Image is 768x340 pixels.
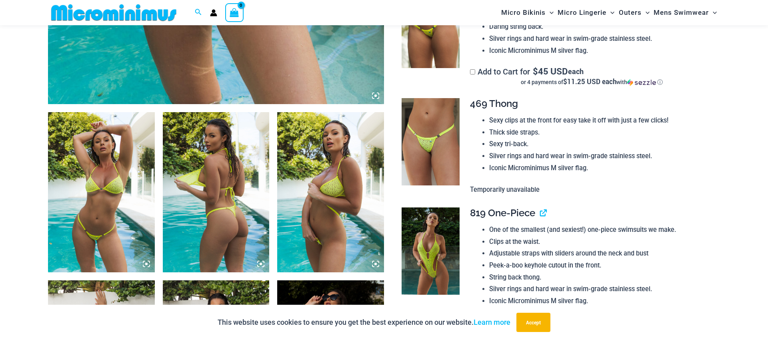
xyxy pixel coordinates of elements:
[617,2,652,23] a: OutersMenu ToggleMenu Toggle
[516,313,550,332] button: Accept
[489,272,713,284] li: String back thong.
[558,2,606,23] span: Micro Lingerie
[606,2,614,23] span: Menu Toggle
[489,127,713,139] li: Thick side straps.
[489,260,713,272] li: Peek-a-boo keyhole cutout in the front.
[489,150,713,162] li: Silver rings and hard wear in swim-grade stainless steel.
[489,21,713,33] li: Daring string back.
[225,3,244,22] a: View Shopping Cart, empty
[48,112,155,272] img: Bubble Mesh Highlight Yellow 323 Underwire Top 469 Thong
[470,67,714,87] label: Add to Cart for
[627,79,656,86] img: Sezzle
[556,2,616,23] a: Micro LingerieMenu ToggleMenu Toggle
[654,2,709,23] span: Mens Swimwear
[489,283,713,295] li: Silver rings and hard wear in swim-grade stainless steel.
[489,162,713,174] li: Iconic Microminimus M silver flag.
[489,247,713,260] li: Adjustable straps with sliders around the neck and bust
[218,316,510,328] p: This website uses cookies to ensure you get the best experience on our website.
[470,98,518,109] span: 469 Thong
[533,65,538,77] span: $
[709,2,717,23] span: Menu Toggle
[498,1,720,24] nav: Site Navigation
[48,4,180,22] img: MM SHOP LOGO FLAT
[163,112,270,272] img: Bubble Mesh Highlight Yellow 323 Underwire Top 469 Thong
[489,45,713,57] li: Iconic Microminimus M silver flag.
[533,67,568,75] span: 45 USD
[402,207,460,295] img: Bubble Mesh Highlight Yellow 819 One Piece
[402,98,460,185] img: Bubble Mesh Highlight Yellow 469 Thong
[474,318,510,326] a: Learn more
[210,9,217,16] a: Account icon link
[470,78,714,86] div: or 4 payments of with
[489,295,713,307] li: Iconic Microminimus M silver flag.
[489,236,713,248] li: Clips at the waist.
[470,78,714,86] div: or 4 payments of$11.25 USD eachwithSezzle Click to learn more about Sezzle
[470,207,535,219] span: 819 One-Piece
[489,33,713,45] li: Silver rings and hard wear in swim-grade stainless steel.
[489,115,713,127] li: Sexy clips at the front for easy take it off with just a few clicks!
[619,2,642,23] span: Outers
[642,2,650,23] span: Menu Toggle
[563,77,616,86] span: $11.25 USD each
[499,2,556,23] a: Micro BikinisMenu ToggleMenu Toggle
[568,67,584,75] span: each
[489,224,713,236] li: One of the smallest (and sexiest!) one-piece swimsuits we make.
[652,2,719,23] a: Mens SwimwearMenu ToggleMenu Toggle
[470,69,475,74] input: Add to Cart for$45 USD eachor 4 payments of$11.25 USD eachwithSezzle Click to learn more about Se...
[470,184,714,196] p: Temporarily unavailable
[501,2,546,23] span: Micro Bikinis
[489,138,713,150] li: Sexy tri-back.
[546,2,554,23] span: Menu Toggle
[277,112,384,272] img: Bubble Mesh Highlight Yellow 323 Underwire Top 469 Thong
[195,8,202,18] a: Search icon link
